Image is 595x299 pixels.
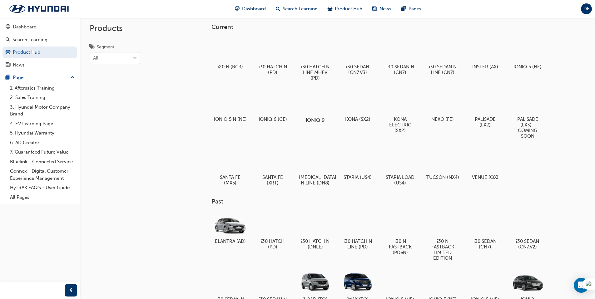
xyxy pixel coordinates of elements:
span: car-icon [328,5,332,13]
a: news-iconNews [367,2,396,15]
h5: i30 N FASTBACK (PDeN) [384,238,417,255]
h3: Current [211,23,566,31]
span: DF [583,5,589,12]
a: News [2,59,77,71]
a: Connex - Digital Customer Experience Management [7,166,77,183]
a: Bluelink - Connected Service [7,157,77,167]
a: i30 SEDAN (CN7) [466,210,504,252]
h5: PALISADE (LX2) [469,116,502,128]
a: i30 SEDAN N LINE (CN7) [424,36,461,77]
h5: i30 HATCH N (PD) [256,64,289,75]
a: STARIA (US4) [339,146,376,182]
a: VENUE (QX) [466,146,504,182]
a: Dashboard [2,21,77,33]
h5: IONIQ 5 N (NE) [214,116,247,122]
h5: i30 N FASTBACK LIMITED EDITION [426,238,459,261]
a: guage-iconDashboard [230,2,271,15]
h2: Products [90,23,140,33]
h5: VENUE (QX) [469,174,502,180]
a: Search Learning [2,34,77,46]
a: IONIQ 6 (CE) [254,88,291,124]
a: i30 N FASTBACK LIMITED EDITION [424,210,461,263]
div: News [13,61,25,69]
a: HyTRAK FAQ's - User Guide [7,183,77,193]
a: 6. AD Creator [7,138,77,148]
h5: IONIQ 5 (NE) [511,64,544,70]
a: KONA (SX2) [339,88,376,124]
div: All [93,55,98,62]
a: 5. Hyundai Warranty [7,128,77,138]
a: SANTA FE (MX5) [211,146,249,188]
a: IONIQ 5 N (NE) [211,88,249,124]
a: i30 N FASTBACK (PDeN) [381,210,419,258]
a: search-iconSearch Learning [271,2,323,15]
div: Pages [13,74,26,81]
a: i30 HATCH N LINE (PD) [339,210,376,252]
a: i30 HATCH N (PD) [254,36,291,77]
a: i30 HATCH (PD) [254,210,291,252]
a: All Pages [7,193,77,202]
a: Product Hub [2,47,77,58]
div: Open Intercom Messenger [574,278,589,293]
a: PALISADE (LX3) - COMING SOON [509,88,546,141]
button: DF [581,3,592,14]
span: Search Learning [283,5,318,12]
a: SANTA FE (XRT) [254,146,291,188]
h5: INSTER (AX) [469,64,502,70]
span: tags-icon [90,45,94,50]
h5: i30 SEDAN (CN7.V3) [341,64,374,75]
h5: IONIQ 6 (CE) [256,116,289,122]
h5: i30 SEDAN (CN7) [469,238,502,250]
span: Dashboard [242,5,266,12]
h5: PALISADE (LX3) - COMING SOON [511,116,544,139]
span: Pages [409,5,421,12]
span: guage-icon [235,5,240,13]
a: pages-iconPages [396,2,426,15]
a: 2. Sales Training [7,93,77,102]
h5: i20 N (BC3) [214,64,247,70]
span: News [379,5,391,12]
a: i30 SEDAN (CN7.V2) [509,210,546,252]
h5: SANTA FE (XRT) [256,174,289,186]
a: i30 HATCH N LINE MHEV (PD) [296,36,334,83]
span: search-icon [6,37,10,43]
h5: KONA (SX2) [341,116,374,122]
h5: SANTA FE (MX5) [214,174,247,186]
div: Segment [97,44,114,50]
a: KONA ELECTRIC (SX2) [381,88,419,135]
span: search-icon [276,5,280,13]
h5: [MEDICAL_DATA] N LINE (DN8) [299,174,332,186]
a: PALISADE (LX2) [466,88,504,130]
span: pages-icon [6,75,10,81]
button: DashboardSearch LearningProduct HubNews [2,20,77,72]
h5: i30 HATCH N LINE (PD) [341,238,374,250]
a: i30 SEDAN N (CN7) [381,36,419,77]
h5: ELANTRA (AD) [214,238,247,244]
h3: Past [211,198,566,205]
h5: STARIA (US4) [341,174,374,180]
div: Search Learning [12,36,47,43]
span: prev-icon [69,287,73,294]
a: i30 SEDAN (CN7.V3) [339,36,376,77]
a: [MEDICAL_DATA] N LINE (DN8) [296,146,334,188]
img: Trak [3,2,75,15]
span: news-icon [372,5,377,13]
h5: i30 HATCH N (DNLE) [299,238,332,250]
a: i30 HATCH N (DNLE) [296,210,334,252]
a: car-iconProduct Hub [323,2,367,15]
h5: i30 SEDAN N LINE (CN7) [426,64,459,75]
h5: TUCSON (NX4) [426,174,459,180]
h5: i30 HATCH N LINE MHEV (PD) [299,64,332,81]
a: 1. Aftersales Training [7,83,77,93]
span: down-icon [133,54,137,62]
a: 3. Hyundai Motor Company Brand [7,102,77,119]
a: 4. EV Learning Page [7,119,77,129]
h5: i30 SEDAN (CN7.V2) [511,238,544,250]
a: NEXO (FE) [424,88,461,124]
a: INSTER (AX) [466,36,504,72]
a: ELANTRA (AD) [211,210,249,247]
button: Pages [2,72,77,83]
h5: i30 HATCH (PD) [256,238,289,250]
a: IONIQ 5 (NE) [509,36,546,72]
